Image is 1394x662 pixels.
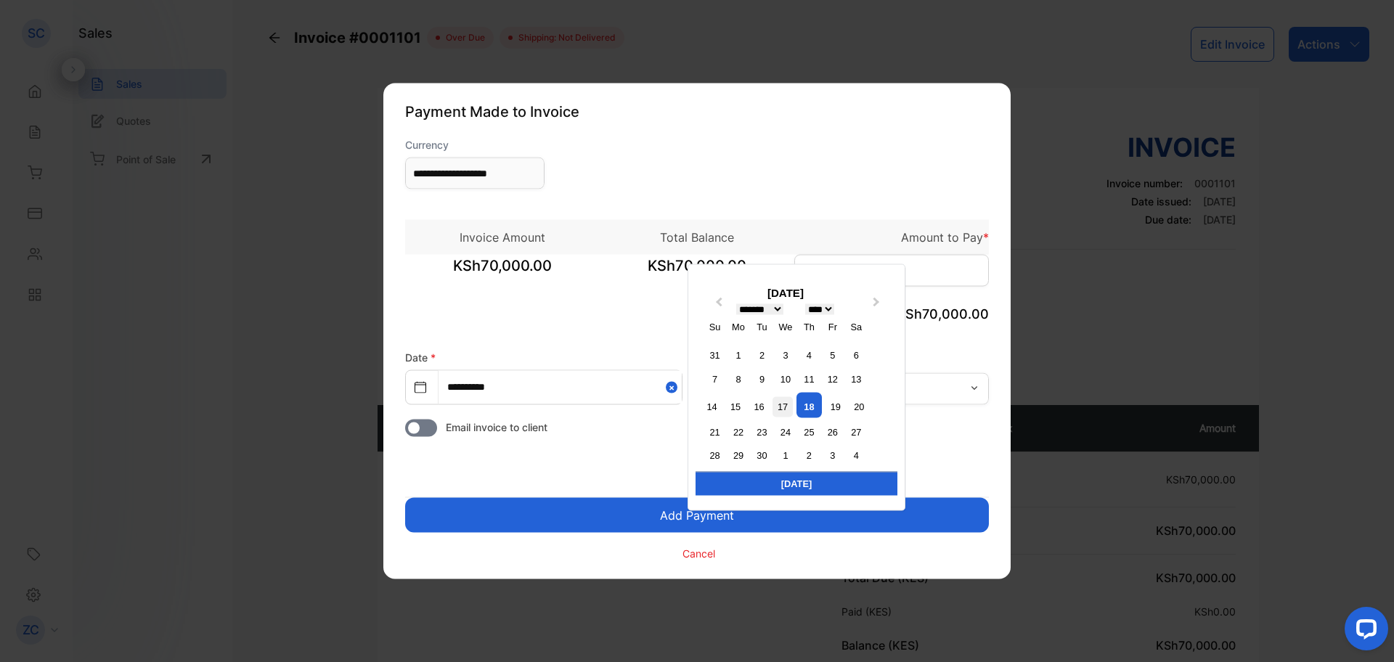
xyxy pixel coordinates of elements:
button: Next Month [866,295,889,318]
div: Choose Monday, September 22nd, 2025 [728,422,748,441]
div: Choose Monday, September 8th, 2025 [728,369,748,388]
div: Choose Friday, October 3rd, 2025 [823,446,842,465]
div: Choose Monday, September 15th, 2025 [726,397,746,417]
div: Fr [823,317,842,337]
p: Total Balance [600,229,794,246]
label: Date [405,351,436,364]
div: Choose Wednesday, September 17th, 2025 [773,397,792,417]
div: Choose Wednesday, September 3rd, 2025 [775,346,795,365]
div: Choose Monday, September 1st, 2025 [728,346,748,365]
p: Cancel [682,545,715,560]
div: Choose Sunday, September 14th, 2025 [702,397,722,417]
div: Choose Sunday, September 21st, 2025 [705,422,725,441]
div: Choose Thursday, September 11th, 2025 [799,369,819,388]
button: Previous Month [706,295,729,318]
div: Choose Saturday, September 20th, 2025 [849,397,869,417]
label: Currency [405,137,545,152]
div: month 2025-09 [700,343,871,467]
div: Mo [728,317,748,337]
div: Tu [752,317,772,337]
p: Amount to Pay [794,229,989,246]
div: Su [705,317,725,337]
div: Choose Friday, September 19th, 2025 [826,397,845,417]
div: Choose Tuesday, September 9th, 2025 [752,369,772,388]
div: Choose Saturday, September 13th, 2025 [847,369,866,388]
div: Choose Monday, September 29th, 2025 [728,446,748,465]
div: Th [799,317,819,337]
button: Close [666,371,682,404]
span: KSh70,000.00 [897,306,989,322]
span: Email invoice to client [446,420,547,435]
div: Choose Tuesday, September 2nd, 2025 [752,346,772,365]
div: Choose Thursday, September 4th, 2025 [799,346,819,365]
div: Choose Thursday, October 2nd, 2025 [799,446,819,465]
p: Total Paid (KES) [600,304,794,324]
div: Choose Friday, September 5th, 2025 [823,346,842,365]
div: Sa [847,317,866,337]
div: Choose Thursday, September 25th, 2025 [799,422,819,441]
span: KSh70,000.00 [600,255,794,291]
div: Choose Wednesday, October 1st, 2025 [775,446,795,465]
div: Choose Sunday, August 31st, 2025 [705,346,725,365]
div: Choose Tuesday, September 30th, 2025 [752,446,772,465]
iframe: LiveChat chat widget [1333,601,1394,662]
button: Add Payment [405,498,989,533]
div: Choose Friday, September 12th, 2025 [823,369,842,388]
div: Choose Sunday, September 7th, 2025 [705,369,725,388]
div: Choose Saturday, September 6th, 2025 [847,346,866,365]
div: [DATE] [696,472,897,495]
div: Choose Tuesday, September 16th, 2025 [749,397,769,417]
div: [DATE] [696,285,876,302]
div: Choose Wednesday, September 24th, 2025 [775,422,795,441]
div: Choose Thursday, September 18th, 2025 [796,393,822,418]
div: Choose Sunday, September 28th, 2025 [705,446,725,465]
div: Choose Saturday, October 4th, 2025 [847,446,866,465]
div: Choose Friday, September 26th, 2025 [823,422,842,441]
p: Invoice Amount [405,229,600,246]
div: Choose Saturday, September 27th, 2025 [847,422,866,441]
div: Choose Wednesday, September 10th, 2025 [775,369,795,388]
div: Choose Tuesday, September 23rd, 2025 [752,422,772,441]
span: KSh70,000.00 [405,255,600,291]
div: We [775,317,795,337]
p: Payment Made to Invoice [405,101,989,123]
